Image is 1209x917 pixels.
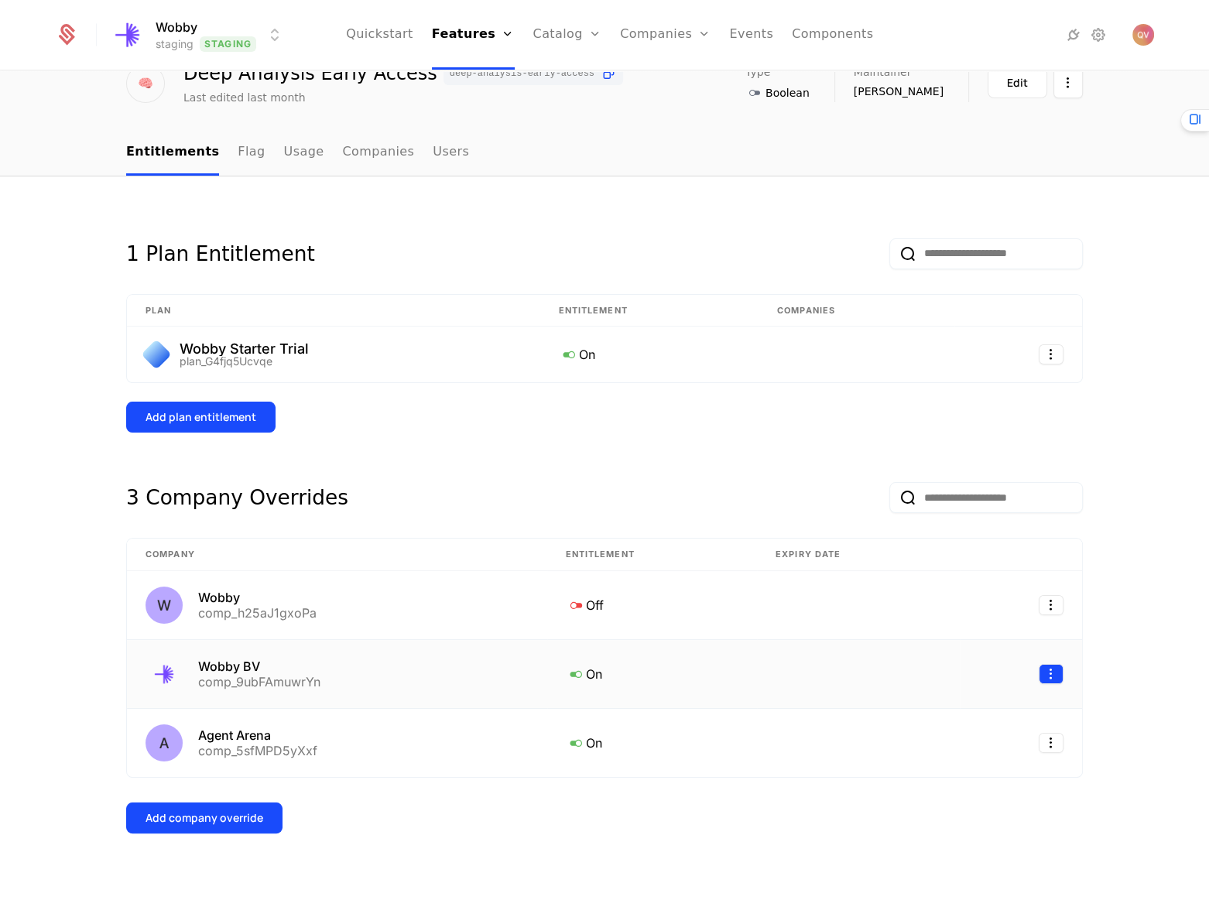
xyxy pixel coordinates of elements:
img: Wobby BV [146,655,183,693]
div: comp_h25aJ1gxoPa [198,607,317,619]
a: Settings [1089,26,1108,44]
a: Companies [342,130,414,176]
button: Select environment [115,18,284,52]
nav: Main [126,130,1083,176]
img: Agent Arena [146,724,183,761]
div: Deep Analysis Early Access [183,63,623,85]
span: Maintainer [854,67,912,77]
a: Entitlements [126,130,219,176]
th: Entitlement [547,539,757,571]
span: Boolean [765,85,810,101]
a: Users [433,130,469,176]
div: Wobby [198,591,317,604]
div: 🧠 [126,64,165,103]
div: 3 Company Overrides [126,482,348,513]
div: Agent Arena [198,729,317,741]
div: Add plan entitlement [146,409,256,425]
div: comp_5sfMPD5yXxf [198,744,317,757]
img: Quinten Verhelst [1132,24,1154,46]
button: Edit [988,67,1047,98]
span: Type [745,67,770,77]
span: Staging [200,36,256,52]
button: Select action [1039,733,1063,753]
div: Add company override [146,810,263,826]
img: Wobby [146,587,183,624]
div: Edit [1007,75,1028,91]
th: Entitlement [540,295,759,327]
button: Select action [1053,67,1083,98]
button: Open user button [1132,24,1154,46]
div: On [566,664,738,684]
div: Last edited last month [183,90,306,105]
span: Wobby [156,18,197,36]
ul: Choose Sub Page [126,130,469,176]
img: Wobby [111,16,148,53]
div: Wobby BV [198,660,320,672]
button: Add plan entitlement [126,402,276,433]
button: Select action [1039,344,1063,364]
div: staging [156,36,194,52]
div: Off [566,595,738,615]
div: On [559,344,740,364]
span: deep-analysis-early-access [450,69,594,78]
div: 1 Plan Entitlement [126,238,315,269]
div: Wobby Starter Trial [180,342,309,356]
button: Add company override [126,802,283,833]
th: Plan [127,295,540,327]
button: Select action [1039,595,1063,615]
div: On [566,733,738,753]
button: Select action [1039,664,1063,684]
a: Usage [284,130,324,176]
a: Flag [238,130,265,176]
th: Companies [759,295,954,327]
th: Company [127,539,547,571]
th: Expiry date [757,539,960,571]
div: plan_G4fjq5Ucvqe [180,356,309,367]
a: Integrations [1064,26,1083,44]
div: comp_9ubFAmuwrYn [198,676,320,688]
span: [PERSON_NAME] [854,84,944,99]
